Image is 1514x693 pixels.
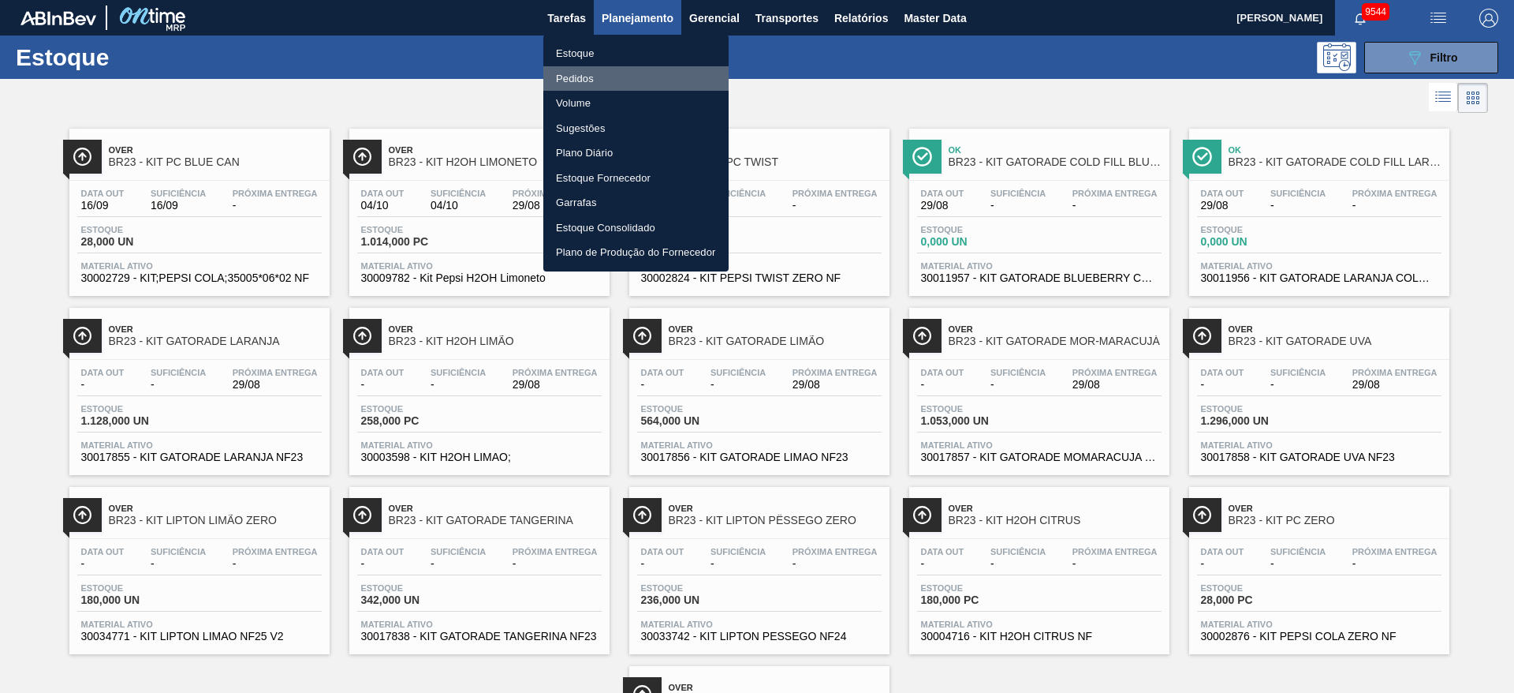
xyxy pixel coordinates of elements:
[543,190,729,215] a: Garrafas
[543,140,729,166] a: Plano Diário
[543,240,729,265] a: Plano de Produção do Fornecedor
[543,166,729,191] a: Estoque Fornecedor
[543,41,729,66] a: Estoque
[543,66,729,92] a: Pedidos
[543,91,729,116] a: Volume
[543,116,729,141] a: Sugestões
[543,215,729,241] a: Estoque Consolidado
